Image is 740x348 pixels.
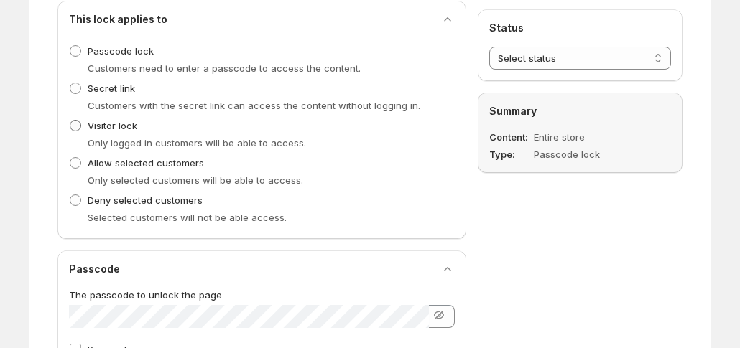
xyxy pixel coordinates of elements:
[69,289,222,301] span: The passcode to unlock the page
[88,212,287,223] span: Selected customers will not be able access.
[88,100,420,111] span: Customers with the secret link can access the content without logging in.
[88,83,135,94] span: Secret link
[88,45,154,57] span: Passcode lock
[88,194,203,206] span: Deny selected customers
[69,12,167,27] h2: This lock applies to
[88,174,303,186] span: Only selected customers will be able to access.
[489,104,671,118] h2: Summary
[88,120,137,131] span: Visitor lock
[534,147,634,161] dd: Passcode lock
[489,21,671,35] h2: Status
[534,130,634,144] dd: Entire store
[489,130,531,144] dt: Content :
[489,147,531,161] dt: Type :
[88,62,361,74] span: Customers need to enter a passcode to access the content.
[69,262,120,276] h2: Passcode
[88,157,204,169] span: Allow selected customers
[88,137,306,149] span: Only logged in customers will be able to access.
